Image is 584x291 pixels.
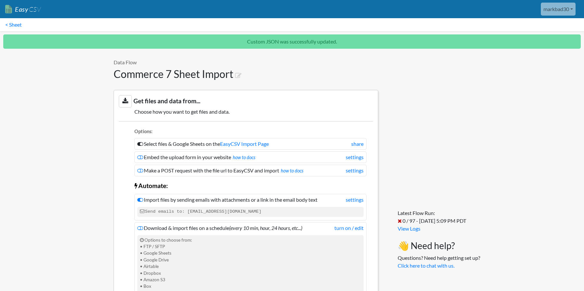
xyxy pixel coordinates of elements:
code: Send emails to: [EMAIL_ADDRESS][DOMAIN_NAME] [137,207,364,217]
a: share [351,140,364,148]
span: CSV [28,5,41,13]
a: EasyCSV Import Page [220,141,269,147]
h3: 👋 Need help? [398,240,480,251]
li: Embed the upload form in your website [134,151,367,163]
i: (every 10 min, hour, 24 hours, etc...) [229,225,302,231]
h5: Choose how you want to get files and data. [119,108,373,115]
li: Options: [134,128,367,137]
a: EasyCSV [5,3,41,16]
a: Click here to chat with us. [398,262,454,269]
li: Select files & Google Sheets on the [134,138,367,150]
a: turn on / edit [334,224,364,232]
a: how to docs [233,155,255,160]
a: settings [346,196,364,204]
h3: Get files and data from... [119,95,373,107]
p: Custom JSON was successfully updated. [3,34,581,49]
h1: Commerce 7 Sheet Import [114,68,378,80]
li: Make a POST request with the file url to EasyCSV and import [134,165,367,176]
a: markbad30 [541,3,576,16]
li: Import files by sending emails with attachments or a link in the email body text [134,194,367,220]
a: how to docs [281,168,304,173]
a: View Logs [398,225,420,232]
a: settings [346,153,364,161]
a: settings [346,167,364,174]
li: Automate: [134,178,367,192]
p: Questions? Need help getting set up? [398,254,480,270]
p: Data Flow [114,58,378,66]
span: Latest Flow Run: 0 / 97 - [DATE] 5:09 PM PDT [398,210,466,224]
